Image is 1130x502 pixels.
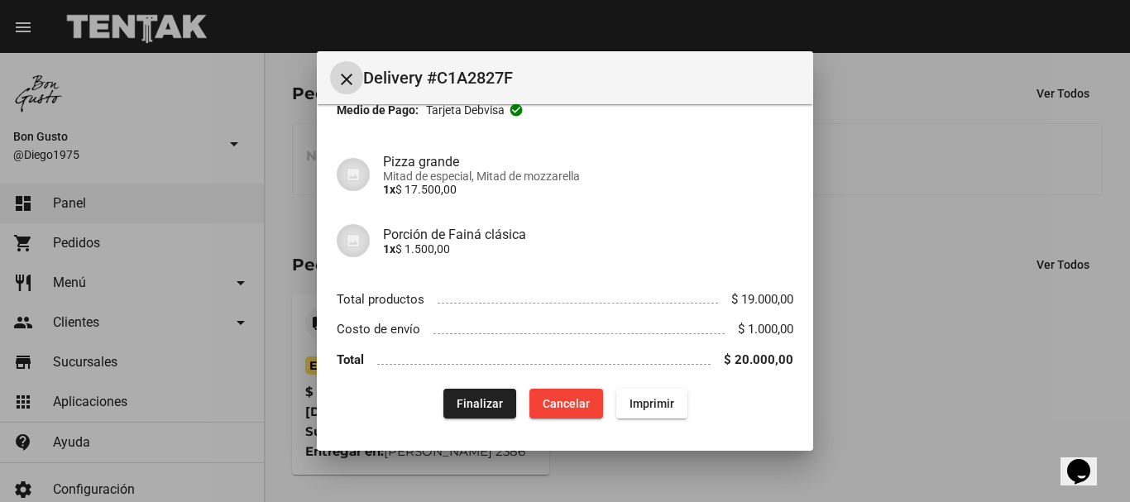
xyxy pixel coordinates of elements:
strong: Medio de Pago: [337,102,419,118]
p: $ 1.500,00 [383,242,793,256]
li: Total $ 20.000,00 [337,345,793,375]
span: Tarjeta debvisa [426,102,505,118]
h4: Pizza grande [383,154,793,170]
b: 1x [383,242,395,256]
b: 1x [383,183,395,196]
img: 07c47add-75b0-4ce5-9aba-194f44787723.jpg [337,158,370,191]
button: Cerrar [330,61,363,94]
p: $ 17.500,00 [383,183,793,196]
li: Total productos $ 19.000,00 [337,284,793,314]
button: Imprimir [616,389,687,418]
span: Finalizar [457,397,503,410]
button: Cancelar [529,389,603,418]
h4: Porción de Fainá clásica [383,227,793,242]
img: 07c47add-75b0-4ce5-9aba-194f44787723.jpg [337,224,370,257]
mat-icon: check_circle [509,103,524,117]
button: Finalizar [443,389,516,418]
iframe: chat widget [1061,436,1113,485]
li: Costo de envío $ 1.000,00 [337,314,793,345]
span: Imprimir [630,397,674,410]
span: Delivery #C1A2827F [363,65,800,91]
mat-icon: Cerrar [337,69,357,89]
span: Mitad de especial, Mitad de mozzarella [383,170,793,183]
span: Cancelar [543,397,590,410]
